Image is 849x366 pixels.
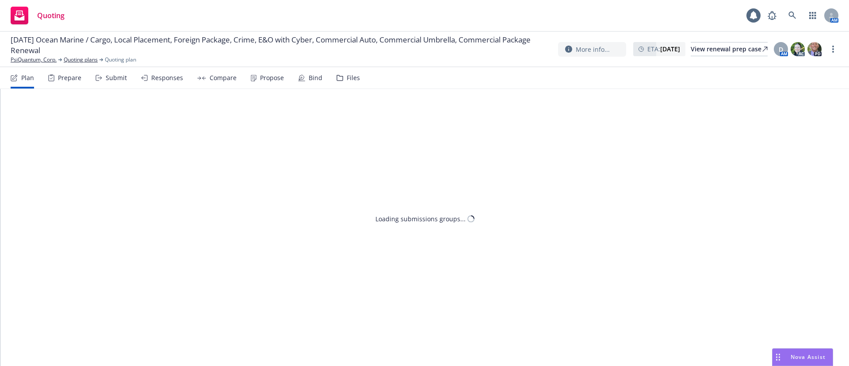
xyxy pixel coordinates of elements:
span: D [779,45,783,54]
div: Prepare [58,74,81,81]
a: Search [784,7,801,24]
div: Compare [210,74,237,81]
a: more [828,44,838,54]
strong: [DATE] [660,45,680,53]
a: View renewal prep case [691,42,768,56]
div: Submit [106,74,127,81]
a: Quoting [7,3,68,28]
div: Loading submissions groups... [375,214,466,223]
div: Files [347,74,360,81]
span: [DATE] Ocean Marine / Cargo, Local Placement, Foreign Package, Crime, E&O with Cyber, Commercial ... [11,35,551,56]
img: photo [807,42,822,56]
a: Report a Bug [763,7,781,24]
span: Quoting plan [105,56,136,64]
div: Bind [309,74,322,81]
span: ETA : [647,44,680,54]
a: PsiQuantum, Corp. [11,56,57,64]
span: Nova Assist [791,353,826,361]
div: Drag to move [773,349,784,366]
button: More info... [558,42,626,57]
div: Plan [21,74,34,81]
span: More info... [576,45,610,54]
div: Propose [260,74,284,81]
button: Nova Assist [772,348,833,366]
div: Responses [151,74,183,81]
img: photo [791,42,805,56]
a: Switch app [804,7,822,24]
span: Quoting [37,12,65,19]
a: Quoting plans [64,56,98,64]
